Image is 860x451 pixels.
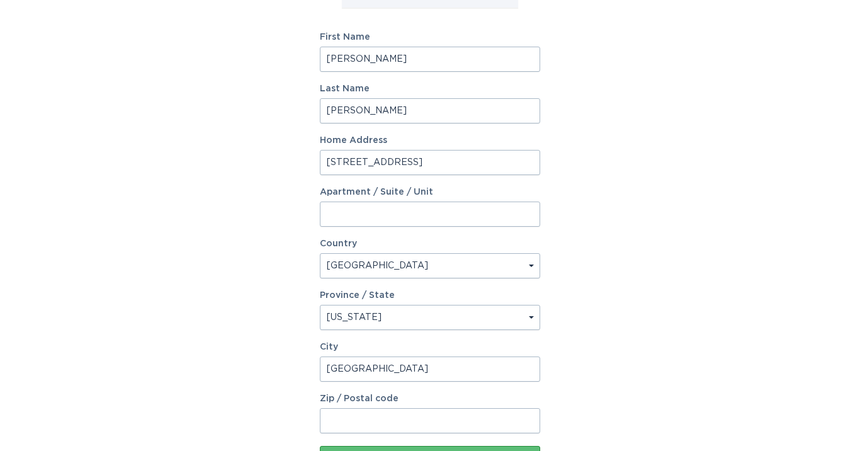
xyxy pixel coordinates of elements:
label: Home Address [320,136,540,145]
label: First Name [320,33,540,42]
label: Zip / Postal code [320,394,540,403]
label: City [320,343,540,351]
label: Province / State [320,291,395,300]
label: Apartment / Suite / Unit [320,188,540,197]
label: Last Name [320,84,540,93]
label: Country [320,239,357,248]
